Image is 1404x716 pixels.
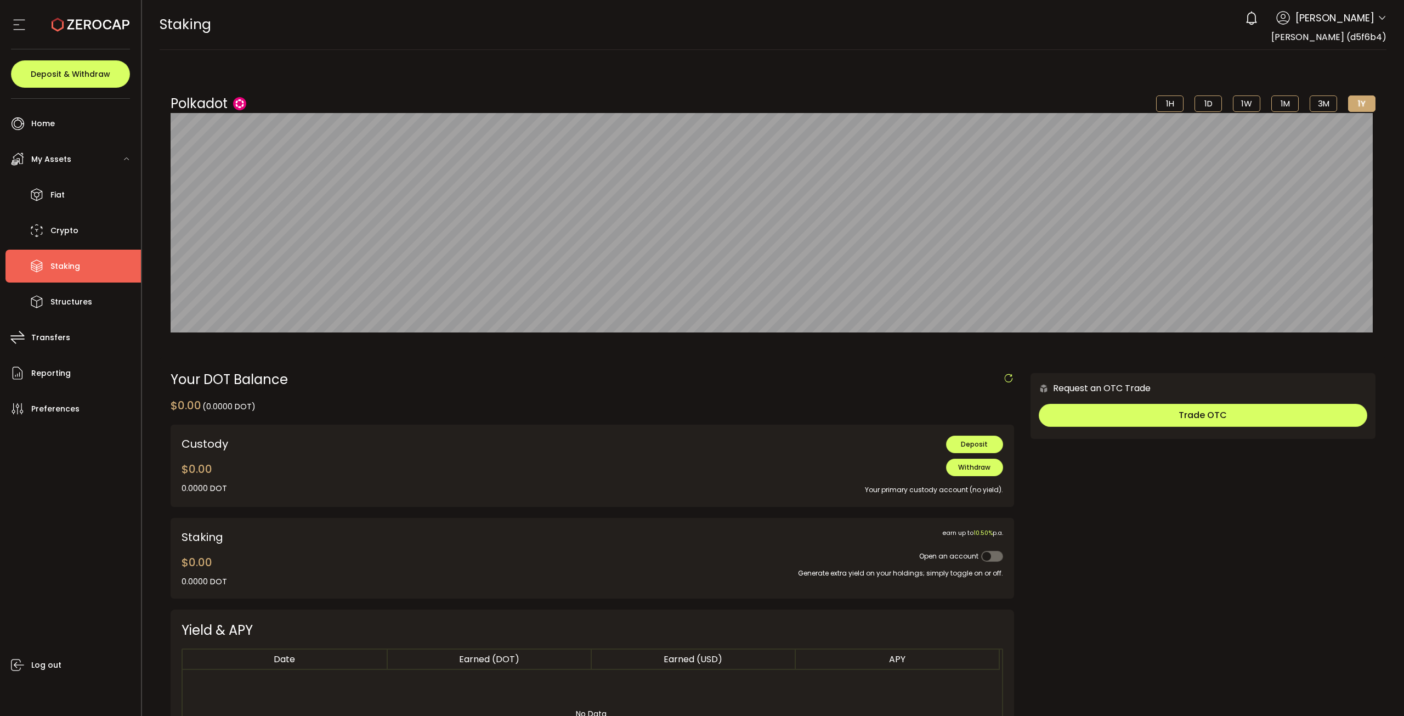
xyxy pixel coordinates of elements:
li: 1M [1271,95,1299,112]
span: Crypto [50,223,78,239]
li: 1Y [1348,95,1375,112]
button: Deposit & Withdraw [11,60,130,88]
div: Custody [182,436,510,452]
div: Your DOT Balance [171,373,1014,386]
img: 6nGpN7MZ9FLuBP83NiajKbTRY4UzlzQtBKtCrLLspmCkSvCZHBKvY3NxgQaT5JnOQREvtQ257bXeeSTueZfAPizblJ+Fe8JwA... [1039,384,1049,393]
span: Withdraw [958,463,990,472]
li: 1D [1194,95,1222,112]
div: Earned (USD) [592,653,795,666]
span: [PERSON_NAME] (d5f6b4) [1271,31,1386,43]
button: Withdraw [946,459,1003,476]
span: (0.0000 DOT) [202,401,256,412]
span: Deposit [961,439,988,449]
div: Staking [182,529,510,545]
span: Reporting [31,365,71,381]
div: $0.00 [171,397,256,414]
span: 10.50% [973,529,993,537]
div: 0.0000 DOT [182,576,227,588]
li: 1H [1156,95,1184,112]
div: $0.00 [182,554,227,571]
span: Log out [31,657,61,673]
div: Your primary custody account (no yield). [526,476,1003,495]
li: 3M [1310,95,1337,112]
span: Structures [50,294,92,310]
div: Date [183,653,387,666]
div: 0.0000 DOT [182,483,227,494]
span: Staking [50,258,80,274]
div: APY [796,653,999,666]
span: Fiat [50,187,65,203]
span: Home [31,116,55,132]
iframe: Chat Widget [1276,597,1404,716]
span: [PERSON_NAME] [1295,10,1374,25]
span: Staking [160,15,211,34]
div: Generate extra yield on your holdings; simply toggle on or off. [526,562,1003,579]
span: My Assets [31,151,71,167]
li: 1W [1233,95,1260,112]
span: earn up to p.a. [942,529,1003,537]
button: Trade OTC [1039,404,1367,427]
span: Preferences [31,401,80,417]
div: Polkadot [171,94,246,113]
div: $0.00 [182,461,227,494]
span: Trade OTC [1179,409,1227,421]
div: Request an OTC Trade [1031,381,1151,395]
button: Deposit [946,436,1003,453]
span: Transfers [31,330,70,346]
span: Deposit & Withdraw [31,70,110,78]
div: Yield & APY [182,621,1003,640]
span: Open an account [919,551,978,561]
div: Earned (DOT) [388,653,591,666]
